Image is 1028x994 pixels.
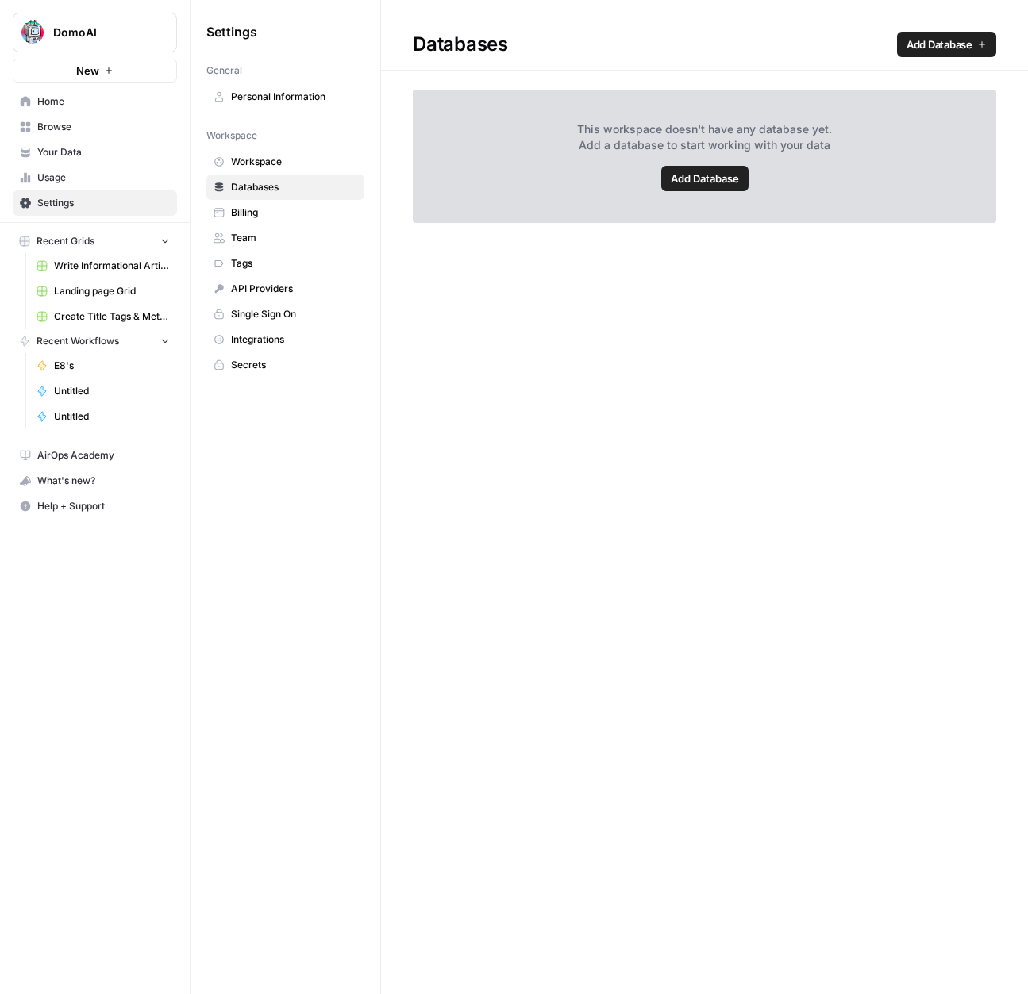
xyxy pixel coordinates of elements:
a: Landing page Grid [29,278,177,304]
span: Home [37,94,170,109]
a: Write Informational Article [29,253,177,278]
span: Untitled [54,409,170,424]
a: Single Sign On [206,301,364,327]
a: Your Data [13,140,177,165]
span: New [76,63,99,79]
span: Integrations [231,332,357,347]
img: DomoAI Logo [18,18,47,47]
span: Usage [37,171,170,185]
span: Add Database [671,171,739,186]
a: Billing [206,200,364,225]
a: Workspace [206,149,364,175]
span: Landing page Grid [54,284,170,298]
span: Databases [231,180,357,194]
button: Help + Support [13,493,177,519]
a: Personal Information [206,84,364,109]
span: Recent Workflows [37,334,119,348]
span: Create Title Tags & Meta Descriptions for Page [54,309,170,324]
span: Add Database [907,36,972,52]
a: Browse [13,114,177,140]
span: Settings [206,22,257,41]
span: Tags [231,256,357,271]
span: Single Sign On [231,307,357,321]
a: Databases [206,175,364,200]
span: Help + Support [37,499,170,513]
a: Team [206,225,364,251]
span: Billing [231,205,357,220]
div: Databases [381,32,1028,57]
a: API Providers [206,276,364,301]
span: Your Data [37,145,170,159]
span: Untitled [54,384,170,398]
span: DomoAI [53,25,149,40]
a: Usage [13,165,177,190]
a: Untitled [29,404,177,429]
span: Team [231,231,357,245]
button: Workspace: DomoAI [13,13,177,52]
button: Recent Workflows [13,329,177,353]
a: Settings [13,190,177,216]
a: Untitled [29,378,177,404]
a: Integrations [206,327,364,352]
a: Secrets [206,352,364,378]
span: Settings [37,196,170,210]
span: Workspace [231,155,357,169]
span: AirOps Academy [37,448,170,462]
span: Workspace [206,129,257,143]
a: AirOps Academy [13,443,177,468]
span: E8's [54,359,170,373]
span: General [206,63,242,78]
button: Recent Grids [13,229,177,253]
span: Secrets [231,358,357,372]
a: Add Database [897,32,996,57]
span: Write Informational Article [54,259,170,273]
span: Personal Information [231,90,357,104]
button: What's new? [13,468,177,493]
a: Tags [206,251,364,276]
a: Add Database [661,166,749,191]
a: Create Title Tags & Meta Descriptions for Page [29,304,177,329]
div: What's new? [13,469,176,493]
span: API Providers [231,282,357,296]
a: E8's [29,353,177,378]
span: Recent Grids [37,234,94,248]
a: Home [13,89,177,114]
span: Browse [37,120,170,134]
span: This workspace doesn't have any database yet. Add a database to start working with your data [577,121,832,153]
button: New [13,59,177,83]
